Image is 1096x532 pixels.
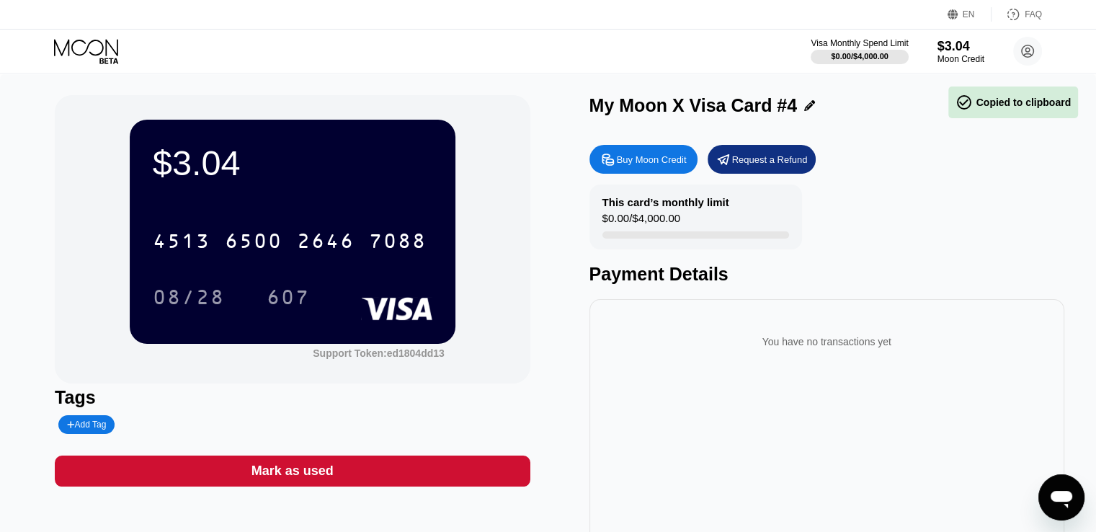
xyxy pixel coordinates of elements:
[937,39,984,54] div: $3.04
[708,145,816,174] div: Request a Refund
[153,143,432,183] div: $3.04
[589,145,698,174] div: Buy Moon Credit
[55,387,530,408] div: Tags
[811,38,908,64] div: Visa Monthly Spend Limit$0.00/$4,000.00
[267,288,310,311] div: 607
[732,154,808,166] div: Request a Refund
[369,231,427,254] div: 7088
[992,7,1042,22] div: FAQ
[589,95,798,116] div: My Moon X Visa Card #4
[963,9,975,19] div: EN
[937,54,984,64] div: Moon Credit
[144,223,435,259] div: 4513650026467088
[55,456,530,487] div: Mark as used
[948,7,992,22] div: EN
[602,212,680,231] div: $0.00 / $4,000.00
[937,39,984,64] div: $3.04Moon Credit
[955,94,1071,111] div: Copied to clipboard
[1038,474,1084,520] iframe: Nút để khởi chạy cửa sổ nhắn tin
[589,264,1064,285] div: Payment Details
[256,279,321,315] div: 607
[811,38,908,48] div: Visa Monthly Spend Limit
[67,420,106,430] div: Add Tag
[617,154,687,166] div: Buy Moon Credit
[1025,9,1042,19] div: FAQ
[313,347,445,359] div: Support Token:ed1804dd13
[831,52,888,61] div: $0.00 / $4,000.00
[58,415,115,434] div: Add Tag
[602,196,729,208] div: This card’s monthly limit
[225,231,282,254] div: 6500
[601,322,1053,362] div: You have no transactions yet
[251,463,334,479] div: Mark as used
[153,231,210,254] div: 4513
[142,279,236,315] div: 08/28
[955,94,973,111] span: 
[153,288,225,311] div: 08/28
[313,347,445,359] div: Support Token: ed1804dd13
[297,231,355,254] div: 2646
